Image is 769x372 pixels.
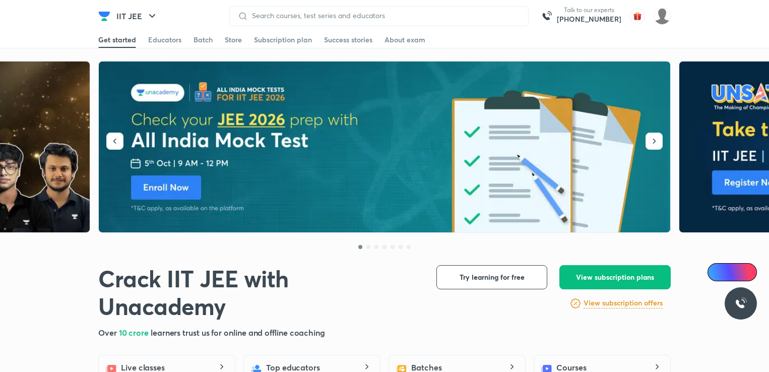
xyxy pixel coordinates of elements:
[724,268,751,276] span: Ai Doubts
[98,35,136,45] div: Get started
[714,268,722,276] img: Icon
[557,6,621,14] p: Talk to our experts
[557,14,621,24] a: [PHONE_NUMBER]
[584,298,663,308] h6: View subscription offers
[436,265,547,289] button: Try learning for free
[584,297,663,309] a: View subscription offers
[248,12,520,20] input: Search courses, test series and educators
[384,32,425,48] a: About exam
[254,32,312,48] a: Subscription plan
[629,8,646,24] img: avatar
[151,327,325,338] span: learners trust us for online and offline coaching
[654,8,671,25] img: Sai Rakshith
[324,35,372,45] div: Success stories
[324,32,372,48] a: Success stories
[576,272,654,282] span: View subscription plans
[225,35,242,45] div: Store
[735,297,747,309] img: ttu
[708,263,757,281] a: Ai Doubts
[225,32,242,48] a: Store
[194,35,213,45] div: Batch
[194,32,213,48] a: Batch
[460,272,525,282] span: Try learning for free
[537,6,557,26] img: call-us
[110,6,164,26] button: IIT JEE
[254,35,312,45] div: Subscription plan
[98,32,136,48] a: Get started
[98,265,420,321] h1: Crack IIT JEE with Unacademy
[148,32,181,48] a: Educators
[98,10,110,22] img: Company Logo
[384,35,425,45] div: About exam
[119,327,151,338] span: 10 crore
[559,265,671,289] button: View subscription plans
[148,35,181,45] div: Educators
[98,327,119,338] span: Over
